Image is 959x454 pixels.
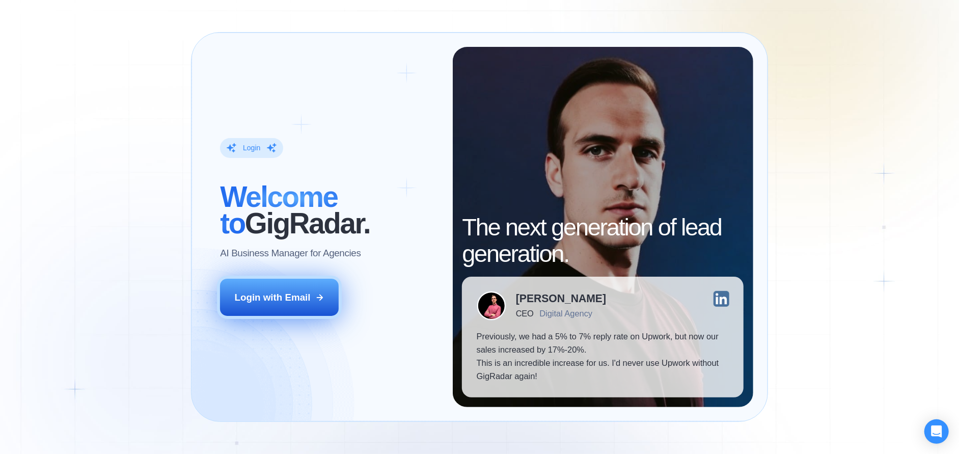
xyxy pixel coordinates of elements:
div: [PERSON_NAME] [516,293,606,304]
button: Login with Email [220,279,339,316]
span: Welcome to [220,181,337,239]
p: AI Business Manager for Agencies [220,247,361,260]
div: CEO [516,309,534,318]
p: Previously, we had a 5% to 7% reply rate on Upwork, but now our sales increased by 17%-20%. This ... [477,330,729,383]
div: Digital Agency [539,309,592,318]
div: Open Intercom Messenger [924,419,949,444]
div: Login with Email [235,291,311,304]
h2: The next generation of lead generation. [462,214,744,267]
h2: ‍ GigRadar. [220,184,438,237]
div: Login [243,143,260,153]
